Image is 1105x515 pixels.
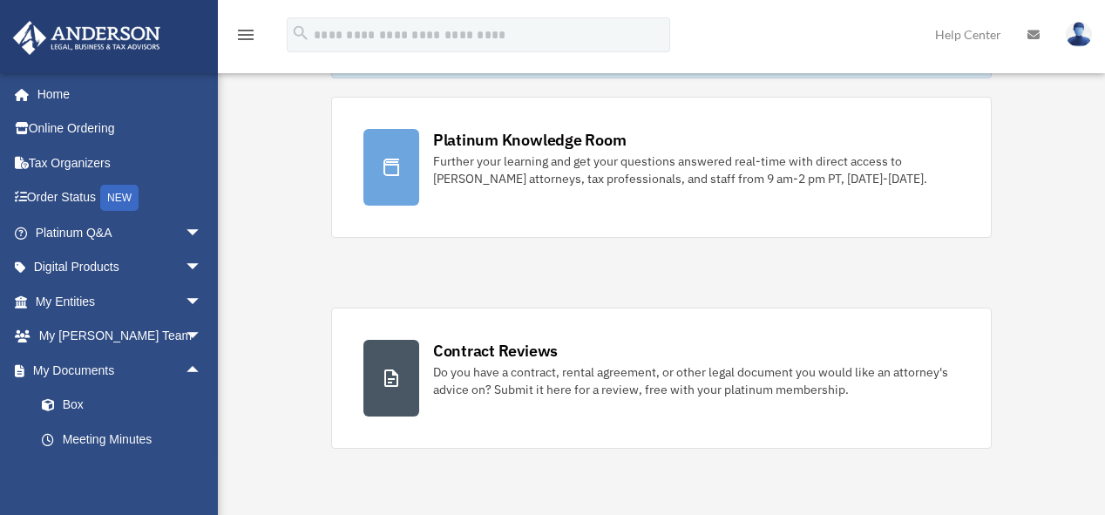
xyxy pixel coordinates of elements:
div: Further your learning and get your questions answered real-time with direct access to [PERSON_NAM... [433,152,959,187]
a: Forms Library [24,457,228,491]
a: Tax Organizers [12,146,228,180]
a: menu [235,30,256,45]
a: Platinum Knowledge Room Further your learning and get your questions answered real-time with dire... [331,97,992,238]
a: Digital Productsarrow_drop_down [12,250,228,285]
span: arrow_drop_up [185,353,220,389]
a: Online Ordering [12,112,228,146]
a: My Documentsarrow_drop_up [12,353,228,388]
span: arrow_drop_down [185,319,220,355]
a: Box [24,388,228,423]
span: arrow_drop_down [185,250,220,286]
i: menu [235,24,256,45]
img: User Pic [1066,22,1092,47]
a: My [PERSON_NAME] Teamarrow_drop_down [12,319,228,354]
div: Do you have a contract, rental agreement, or other legal document you would like an attorney's ad... [433,363,959,398]
a: Contract Reviews Do you have a contract, rental agreement, or other legal document you would like... [331,308,992,449]
a: Home [12,77,220,112]
a: Order StatusNEW [12,180,228,216]
a: Platinum Q&Aarrow_drop_down [12,215,228,250]
div: Platinum Knowledge Room [433,129,627,151]
a: Meeting Minutes [24,422,228,457]
span: arrow_drop_down [185,215,220,251]
a: My Entitiesarrow_drop_down [12,284,228,319]
span: arrow_drop_down [185,284,220,320]
div: NEW [100,185,139,211]
div: Contract Reviews [433,340,558,362]
img: Anderson Advisors Platinum Portal [8,21,166,55]
i: search [291,24,310,43]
